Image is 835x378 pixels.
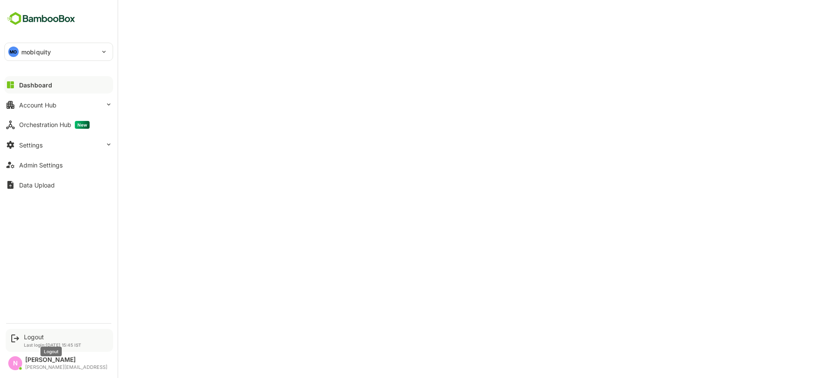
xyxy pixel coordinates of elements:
[8,356,22,370] div: N
[19,101,57,109] div: Account Hub
[4,96,113,114] button: Account Hub
[19,121,90,129] div: Orchestration Hub
[4,136,113,154] button: Settings
[19,181,55,189] div: Data Upload
[19,141,43,149] div: Settings
[4,116,113,134] button: Orchestration HubNew
[25,365,107,370] div: [PERSON_NAME][EMAIL_ADDRESS]
[24,342,81,348] p: Last login: [DATE] 15:45 IST
[4,76,113,94] button: Dashboard
[21,47,51,57] p: mobiquity
[25,356,107,364] div: [PERSON_NAME]
[5,43,113,60] div: MOmobiquity
[4,156,113,174] button: Admin Settings
[19,81,52,89] div: Dashboard
[24,333,81,341] div: Logout
[8,47,19,57] div: MO
[4,10,78,27] img: BambooboxFullLogoMark.5f36c76dfaba33ec1ec1367b70bb1252.svg
[75,121,90,129] span: New
[4,176,113,194] button: Data Upload
[19,161,63,169] div: Admin Settings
